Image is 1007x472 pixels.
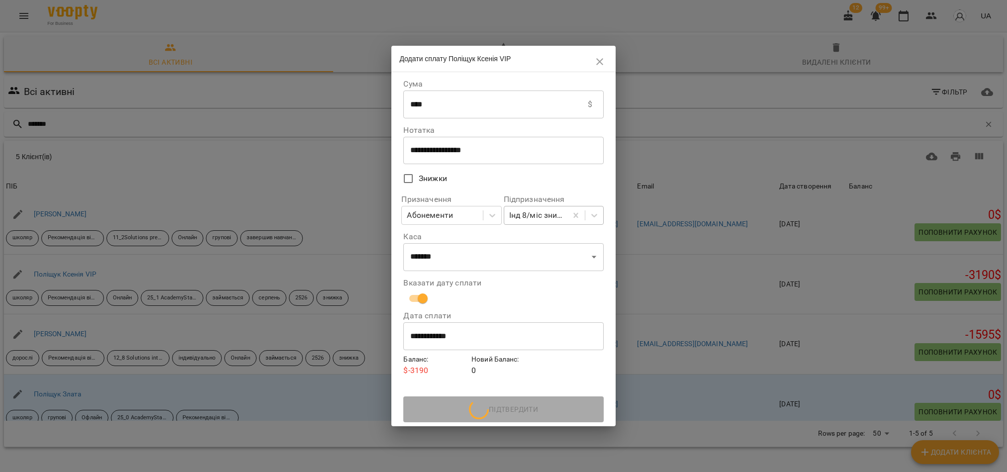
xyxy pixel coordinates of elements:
[403,312,603,320] label: Дата сплати
[403,126,603,134] label: Нотатка
[509,209,568,221] div: Інд 8/міс знижка 3190грн
[469,352,538,378] div: 0
[403,233,603,241] label: Каса
[419,173,447,185] span: Знижки
[403,354,467,365] h6: Баланс :
[588,98,592,110] p: $
[403,365,467,377] p: $ -3190
[403,279,603,287] label: Вказати дату сплати
[399,55,511,63] span: Додати сплату Поліщук Ксенія VIP
[407,209,453,221] div: Абонементи
[471,354,536,365] h6: Новий Баланс :
[504,195,604,203] label: Підпризначення
[401,195,501,203] label: Призначення
[403,80,603,88] label: Сума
